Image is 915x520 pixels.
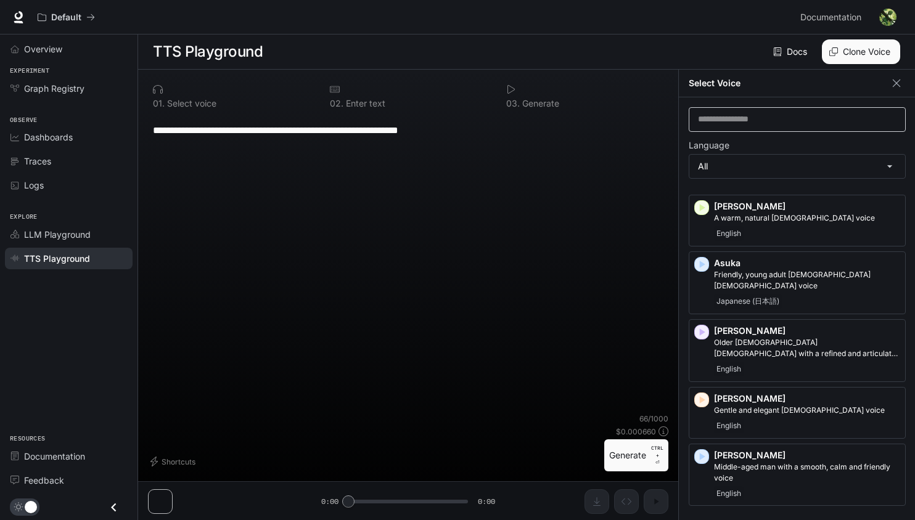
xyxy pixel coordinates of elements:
p: Friendly, young adult Japanese female voice [714,269,900,291]
span: Dark mode toggle [25,500,37,513]
button: Shortcuts [148,452,200,471]
button: Clone Voice [822,39,900,64]
p: Older British male with a refined and articulate voice [714,337,900,359]
p: Gentle and elegant female voice [714,405,900,416]
img: User avatar [879,9,897,26]
a: Logs [5,174,133,196]
p: A warm, natural female voice [714,213,900,224]
p: 66 / 1000 [639,413,668,424]
p: [PERSON_NAME] [714,449,900,461]
p: Generate [520,99,559,108]
span: English [714,418,744,433]
span: Graph Registry [24,82,84,95]
a: Traces [5,150,133,172]
p: 0 3 . [506,99,520,108]
span: Traces [24,155,51,168]
p: Enter text [343,99,385,108]
span: TTS Playground [24,252,90,265]
button: All workspaces [32,5,101,30]
p: CTRL + [651,444,663,459]
span: English [714,486,744,501]
span: Dashboards [24,131,73,144]
p: [PERSON_NAME] [714,392,900,405]
a: Documentation [795,5,871,30]
p: ⏎ [651,444,663,466]
p: Language [689,141,729,150]
p: 0 2 . [330,99,343,108]
button: GenerateCTRL +⏎ [604,439,668,471]
span: Japanese (日本語) [714,294,782,309]
p: [PERSON_NAME] [714,200,900,213]
p: $ 0.000660 [616,426,656,437]
p: Select voice [165,99,216,108]
span: Overview [24,43,62,55]
span: English [714,362,744,376]
a: Dashboards [5,126,133,148]
a: Feedback [5,469,133,491]
a: LLM Playground [5,224,133,245]
div: All [689,155,905,178]
p: Default [51,12,81,23]
p: [PERSON_NAME] [714,325,900,337]
button: User avatar [876,5,900,30]
span: English [714,226,744,241]
span: Documentation [800,10,861,25]
p: Asuka [714,257,900,269]
span: LLM Playground [24,228,91,241]
p: 0 1 . [153,99,165,108]
span: Documentation [24,450,85,463]
a: Overview [5,38,133,60]
p: Middle-aged man with a smooth, calm and friendly voice [714,461,900,484]
h1: TTS Playground [153,39,263,64]
span: Logs [24,179,44,192]
span: Feedback [24,474,64,487]
a: Graph Registry [5,78,133,99]
button: Close drawer [100,495,128,520]
a: Documentation [5,445,133,467]
a: TTS Playground [5,248,133,269]
a: Docs [771,39,812,64]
